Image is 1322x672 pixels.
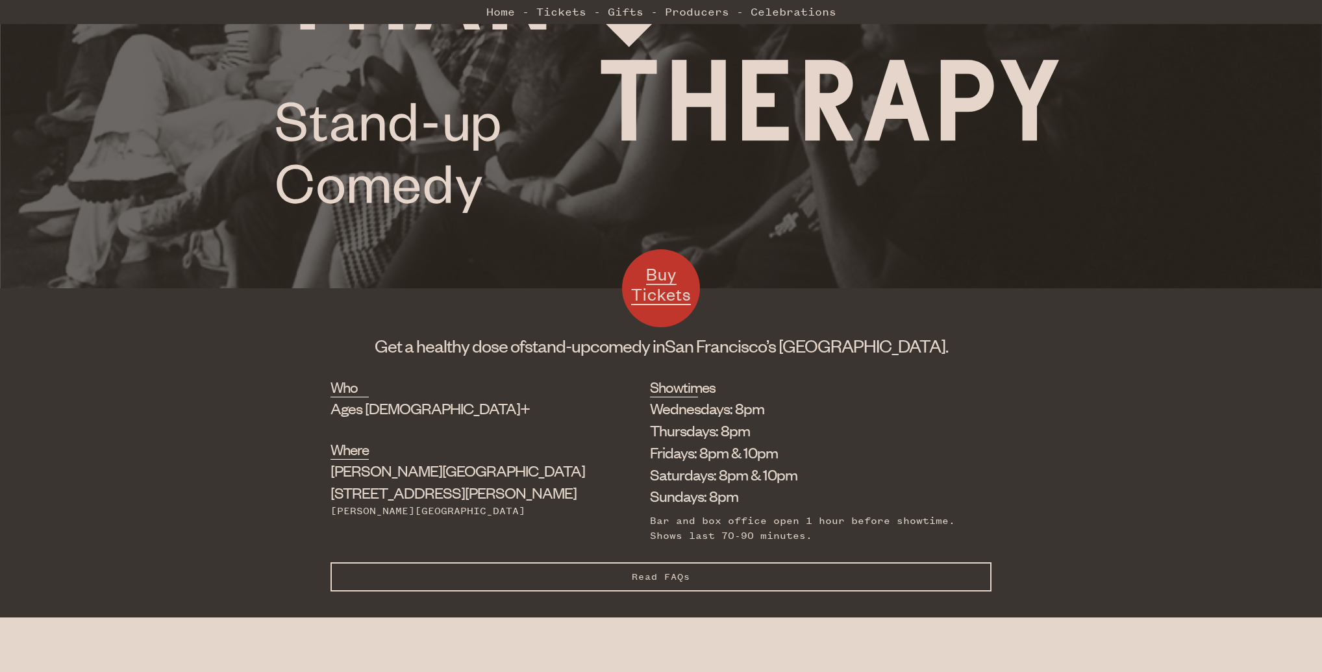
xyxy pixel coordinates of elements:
[632,571,690,582] span: Read FAQs
[525,334,590,356] span: stand-up
[622,249,700,327] a: Buy Tickets
[650,485,972,507] li: Sundays: 8pm
[650,514,972,543] div: Bar and box office open 1 hour before showtime. Shows last 70-90 minutes.
[650,442,972,464] li: Fridays: 8pm & 10pm
[330,397,585,419] div: Ages [DEMOGRAPHIC_DATA]+
[779,334,948,356] span: [GEOGRAPHIC_DATA].
[650,397,972,419] li: Wednesdays: 8pm
[330,377,369,397] h2: Who
[330,439,369,460] h2: Where
[631,263,691,305] span: Buy Tickets
[650,377,698,397] h2: Showtimes
[330,460,585,480] span: [PERSON_NAME][GEOGRAPHIC_DATA]
[650,419,972,442] li: Thursdays: 8pm
[330,334,991,357] h1: Get a healthy dose of comedy in
[330,460,585,504] div: [STREET_ADDRESS][PERSON_NAME]
[330,504,585,518] div: [PERSON_NAME][GEOGRAPHIC_DATA]
[665,334,776,356] span: San Francisco’s
[650,464,972,486] li: Saturdays: 8pm & 10pm
[330,562,991,591] button: Read FAQs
